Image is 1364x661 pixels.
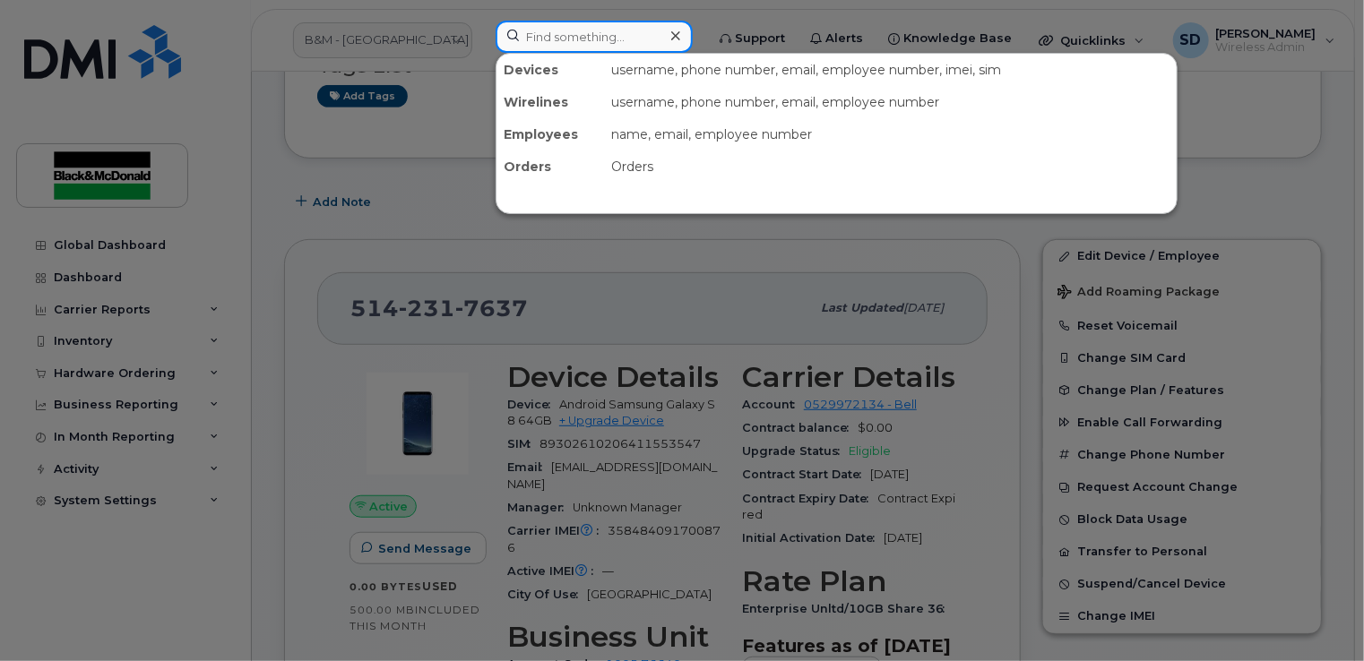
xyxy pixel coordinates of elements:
div: Devices [496,54,604,86]
div: Orders [604,150,1177,183]
div: username, phone number, email, employee number, imei, sim [604,54,1177,86]
div: Employees [496,118,604,150]
div: name, email, employee number [604,118,1177,150]
div: username, phone number, email, employee number [604,86,1177,118]
div: Orders [496,150,604,183]
input: Find something... [496,21,693,53]
div: Wirelines [496,86,604,118]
